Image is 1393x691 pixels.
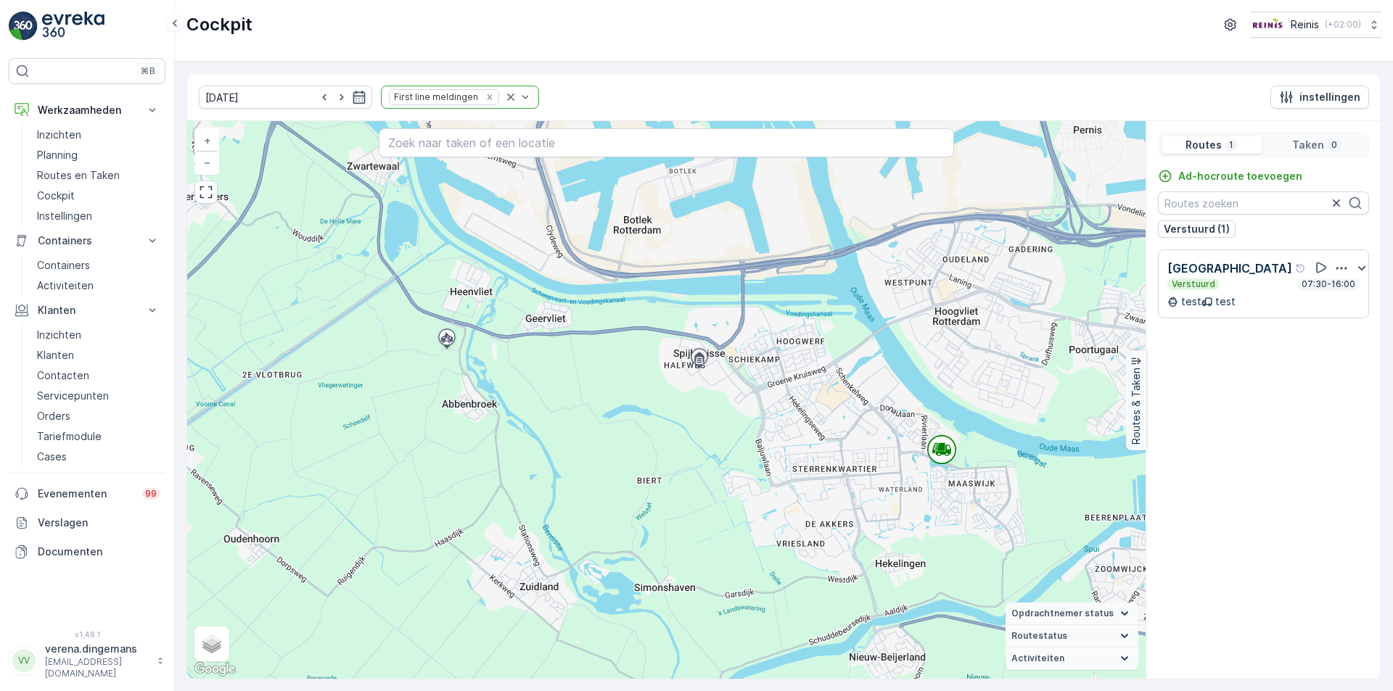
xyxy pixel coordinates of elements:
[37,368,89,383] p: Contacten
[9,508,165,537] a: Verslagen
[9,226,165,255] button: Containers
[9,296,165,325] button: Klanten
[1251,12,1381,38] button: Reinis(+02:00)
[38,103,136,117] p: Werkzaamheden
[204,134,210,146] span: +
[37,209,92,223] p: Instellingen
[1170,278,1217,290] p: Verstuurd
[1006,625,1138,647] summary: Routestatus
[390,90,480,104] div: First line meldingen
[145,488,157,500] p: 99
[1164,222,1230,236] p: Verstuurd (1)
[37,168,120,183] p: Routes en Taken
[1300,278,1357,290] p: 07:30-16:00
[1330,139,1339,151] p: 0
[31,186,165,206] a: Cockpit
[9,479,165,508] a: Evenementen99
[45,656,149,679] p: [EMAIL_ADDRESS][DOMAIN_NAME]
[31,276,165,296] a: Activiteiten
[38,516,160,530] p: Verslagen
[1167,260,1292,277] p: [GEOGRAPHIC_DATA]
[1006,647,1138,670] summary: Activiteiten
[37,429,102,444] p: Tariefmodule
[1215,294,1236,309] p: test
[37,278,94,293] p: Activiteiten
[37,389,109,403] p: Servicepunten
[45,642,149,656] p: verena.dingemans
[1181,294,1201,309] p: test
[1178,169,1302,183] p: Ad-hocroute toevoegen
[9,12,38,41] img: logo
[1129,368,1143,444] p: Routes & Taken
[37,450,67,464] p: Cases
[186,13,252,36] p: Cockpit
[191,660,239,679] img: Google
[141,65,155,77] p: ⌘B
[1186,138,1222,152] p: Routes
[31,255,165,276] a: Containers
[1270,86,1369,109] button: instellingen
[37,328,81,342] p: Inzichten
[31,406,165,426] a: Orders
[1299,90,1360,104] p: instellingen
[204,156,211,168] span: −
[31,386,165,406] a: Servicepunten
[1291,17,1319,32] p: Reinis
[37,148,78,162] p: Planning
[31,365,165,386] a: Contacten
[37,128,81,142] p: Inzichten
[31,426,165,447] a: Tariefmodule
[38,487,133,501] p: Evenementen
[9,630,165,639] span: v 1.48.1
[37,409,70,423] p: Orders
[31,325,165,345] a: Inzichten
[9,96,165,125] button: Werkzaamheden
[31,447,165,467] a: Cases
[1158,220,1236,238] button: Verstuurd (1)
[31,145,165,165] a: Planning
[1251,17,1285,33] img: Reinis-Logo-Vrijstaand_Tekengebied-1-copy2_aBO4n7j.png
[196,130,218,152] a: In zoomen
[379,128,954,157] input: Zoek naar taken of een locatie
[38,233,136,248] p: Containers
[196,628,228,660] a: Layers
[31,165,165,186] a: Routes en Taken
[12,649,36,672] div: VV
[38,303,136,318] p: Klanten
[31,345,165,365] a: Klanten
[1325,19,1361,30] p: ( +02:00 )
[1011,630,1067,642] span: Routestatus
[196,152,218,173] a: Uitzoomen
[191,660,239,679] a: Dit gebied openen in Google Maps (er wordt een nieuw venster geopend)
[1006,603,1138,625] summary: Opdrachtnemer status
[37,258,90,273] p: Containers
[9,642,165,679] button: VVverena.dingemans[EMAIL_ADDRESS][DOMAIN_NAME]
[31,206,165,226] a: Instellingen
[38,545,160,559] p: Documenten
[9,537,165,566] a: Documenten
[1292,138,1324,152] p: Taken
[1011,653,1064,664] span: Activiteiten
[199,86,372,109] input: dd/mm/yyyy
[1295,262,1307,274] div: help tooltippictogram
[42,12,104,41] img: logo_light-DOdMpM7g.png
[482,91,498,103] div: Remove First line meldingen
[37,189,75,203] p: Cockpit
[1228,139,1235,151] p: 1
[1158,191,1369,215] input: Routes zoeken
[1158,169,1302,183] a: Ad-hocroute toevoegen
[31,125,165,145] a: Inzichten
[37,348,74,363] p: Klanten
[1011,608,1114,619] span: Opdrachtnemer status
